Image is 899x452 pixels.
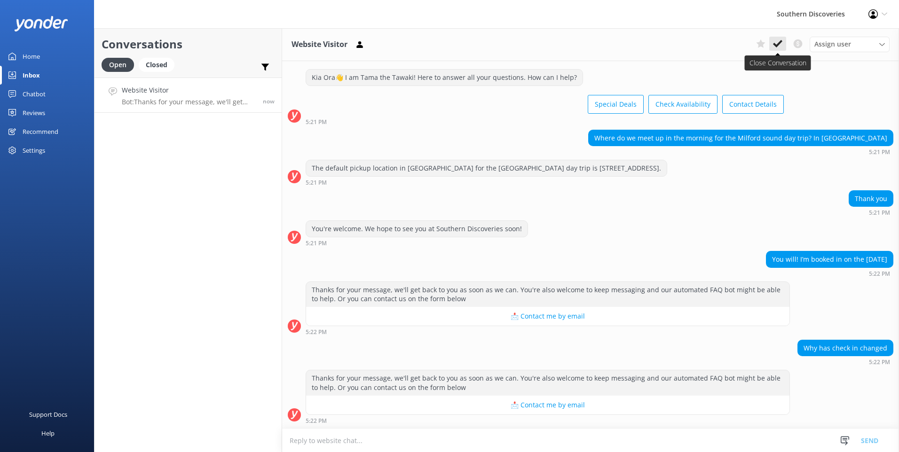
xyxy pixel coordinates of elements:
div: Thanks for your message, we'll get back to you as soon as we can. You're also welcome to keep mes... [306,282,789,307]
div: Reviews [23,103,45,122]
strong: 5:22 PM [306,329,327,335]
div: Chatbot [23,85,46,103]
div: You will! I’m booked in on the [DATE] [766,251,893,267]
div: Sep 27 2025 05:22pm (UTC +12:00) Pacific/Auckland [306,417,790,424]
div: Sep 27 2025 05:22pm (UTC +12:00) Pacific/Auckland [766,270,893,277]
button: 📩 Contact me by email [306,307,789,326]
strong: 5:22 PM [869,271,890,277]
button: Contact Details [722,95,784,114]
a: Website VisitorBot:Thanks for your message, we'll get back to you as soon as we can. You're also ... [95,78,282,113]
div: Recommend [23,122,58,141]
div: Where do we meet up in the morning for the Milford sound day trip? In [GEOGRAPHIC_DATA] [589,130,893,146]
strong: 5:21 PM [306,241,327,246]
div: Sep 27 2025 05:21pm (UTC +12:00) Pacific/Auckland [588,148,893,155]
strong: 5:21 PM [869,210,890,216]
h3: Website Visitor [292,39,347,51]
div: Sep 27 2025 05:22pm (UTC +12:00) Pacific/Auckland [306,328,790,335]
div: Sep 27 2025 05:21pm (UTC +12:00) Pacific/Auckland [306,118,784,125]
div: Open [102,58,134,72]
strong: 5:22 PM [306,418,327,424]
div: Why has check in changed [798,340,893,356]
h4: Website Visitor [122,85,256,95]
div: Sep 27 2025 05:22pm (UTC +12:00) Pacific/Auckland [797,358,893,365]
button: 📩 Contact me by email [306,396,789,414]
span: Assign user [814,39,851,49]
div: The default pickup location in [GEOGRAPHIC_DATA] for the [GEOGRAPHIC_DATA] day trip is [STREET_AD... [306,160,667,176]
button: Special Deals [588,95,644,114]
div: Sep 27 2025 05:21pm (UTC +12:00) Pacific/Auckland [306,240,528,246]
div: Inbox [23,66,40,85]
div: Closed [139,58,174,72]
div: Assign User [810,37,890,52]
div: Help [41,424,55,443]
strong: 5:21 PM [869,149,890,155]
img: yonder-white-logo.png [14,16,68,31]
div: Thank you [849,191,893,207]
strong: 5:21 PM [306,180,327,186]
div: Sep 27 2025 05:21pm (UTC +12:00) Pacific/Auckland [306,179,667,186]
strong: 5:21 PM [306,119,327,125]
div: Support Docs [29,405,67,424]
span: Sep 27 2025 05:22pm (UTC +12:00) Pacific/Auckland [263,97,275,105]
a: Closed [139,59,179,70]
div: You're welcome. We hope to see you at Southern Discoveries soon! [306,221,528,237]
a: Open [102,59,139,70]
div: Thanks for your message, we'll get back to you as soon as we can. You're also welcome to keep mes... [306,370,789,395]
div: Sep 27 2025 05:21pm (UTC +12:00) Pacific/Auckland [849,209,893,216]
p: Bot: Thanks for your message, we'll get back to you as soon as we can. You're also welcome to kee... [122,98,256,106]
h2: Conversations [102,35,275,53]
strong: 5:22 PM [869,359,890,365]
div: Kia Ora👋 I am Tama the Tawaki! Here to answer all your questions. How can I help? [306,70,583,86]
div: Home [23,47,40,66]
button: Check Availability [648,95,718,114]
div: Settings [23,141,45,160]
